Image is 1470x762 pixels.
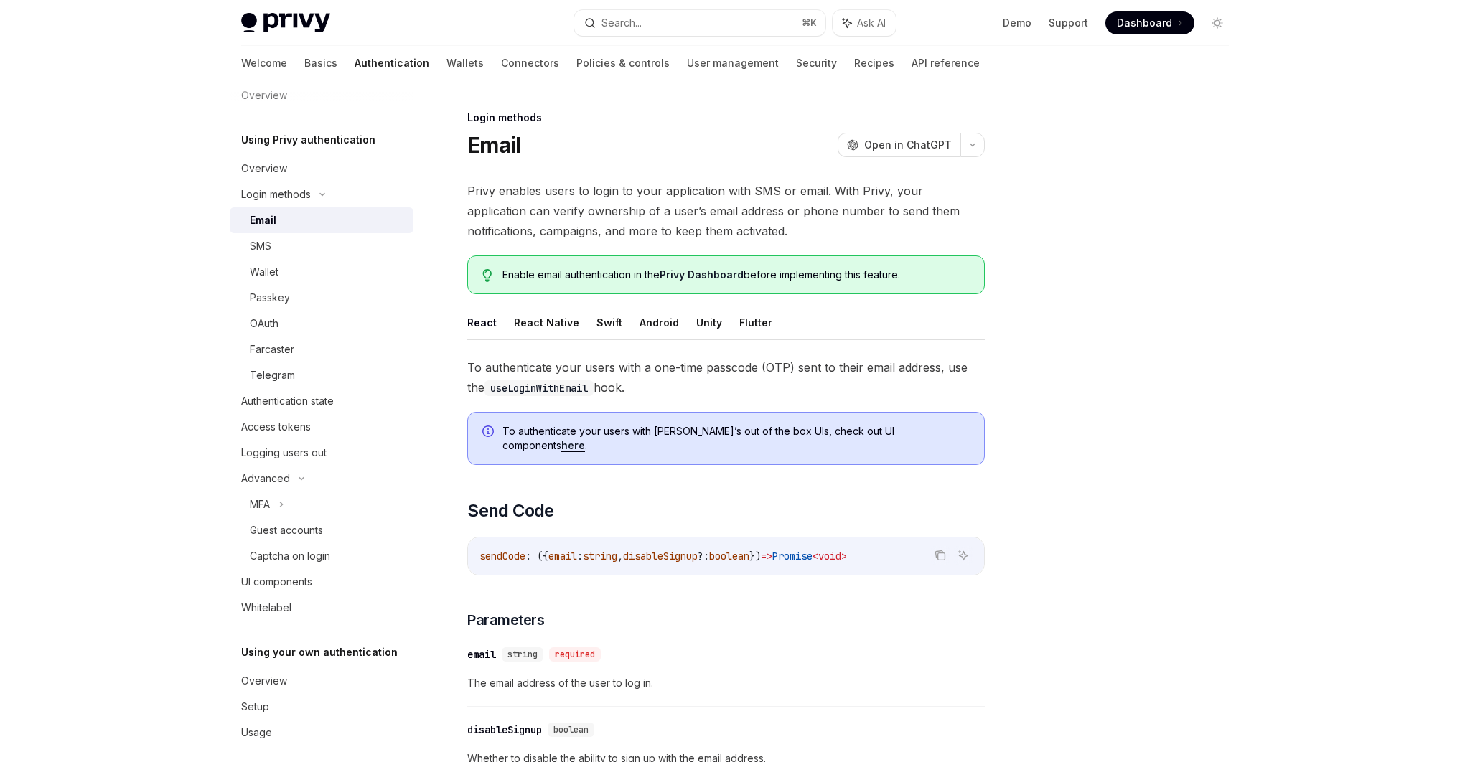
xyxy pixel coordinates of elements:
div: UI components [241,573,312,591]
span: Dashboard [1117,16,1172,30]
a: here [561,439,585,452]
a: Farcaster [230,337,413,362]
svg: Tip [482,269,492,282]
div: Usage [241,724,272,741]
a: Connectors [501,46,559,80]
button: Open in ChatGPT [838,133,960,157]
span: < [813,550,818,563]
span: Privy enables users to login to your application with SMS or email. With Privy, your application ... [467,181,985,241]
span: The email address of the user to log in. [467,674,985,692]
div: MFA [250,496,270,513]
span: ⌘ K [802,17,817,29]
a: OAuth [230,311,413,337]
div: Passkey [250,289,290,306]
button: Swift [596,306,622,339]
a: Passkey [230,285,413,311]
button: Android [640,306,679,339]
span: disableSignup [623,550,698,563]
img: light logo [241,13,330,33]
a: Usage [230,720,413,745]
button: React [467,306,497,339]
a: Privy Dashboard [660,268,744,281]
a: UI components [230,569,413,595]
div: Authentication state [241,392,334,410]
div: Overview [241,160,287,177]
span: Parameters [467,610,544,630]
div: Wallet [250,263,278,281]
a: Welcome [241,46,287,80]
span: email [548,550,577,563]
a: Telegram [230,362,413,388]
span: string [583,550,617,563]
a: Authentication [355,46,429,80]
a: Demo [1003,16,1031,30]
span: ?: [698,550,709,563]
h5: Using your own authentication [241,644,398,661]
div: Whitelabel [241,599,291,616]
a: Authentication state [230,388,413,414]
span: sendCode [479,550,525,563]
span: boolean [709,550,749,563]
a: API reference [912,46,980,80]
button: Ask AI [833,10,896,36]
svg: Info [482,425,497,440]
a: Wallet [230,259,413,285]
div: required [549,647,601,662]
div: Overview [241,672,287,690]
a: Whitelabel [230,595,413,621]
span: Ask AI [857,16,886,30]
button: React Native [514,306,579,339]
div: disableSignup [467,723,542,737]
span: > [841,550,847,563]
span: Enable email authentication in the before implementing this feature. [502,268,970,282]
h1: Email [467,132,520,158]
div: Guest accounts [250,522,323,539]
div: Captcha on login [250,547,330,565]
div: Telegram [250,367,295,384]
a: Guest accounts [230,517,413,543]
div: Farcaster [250,341,294,358]
span: }) [749,550,761,563]
a: Captcha on login [230,543,413,569]
a: Security [796,46,837,80]
span: To authenticate your users with [PERSON_NAME]’s out of the box UIs, check out UI components . [502,424,970,453]
div: SMS [250,237,271,255]
a: Policies & controls [576,46,670,80]
span: => [761,550,772,563]
button: Search...⌘K [574,10,825,36]
span: void [818,550,841,563]
span: : [577,550,583,563]
a: Overview [230,668,413,694]
h5: Using Privy authentication [241,131,375,149]
a: Recipes [854,46,894,80]
span: Open in ChatGPT [864,138,952,152]
span: string [507,649,538,660]
button: Copy the contents from the code block [931,546,950,565]
button: Unity [696,306,722,339]
div: Login methods [467,110,985,125]
div: Advanced [241,470,290,487]
a: User management [687,46,779,80]
span: To authenticate your users with a one-time passcode (OTP) sent to their email address, use the hook. [467,357,985,398]
div: Login methods [241,186,311,203]
div: email [467,647,496,662]
a: Email [230,207,413,233]
span: Promise [772,550,813,563]
a: Dashboard [1105,11,1194,34]
div: Email [250,212,276,229]
span: , [617,550,623,563]
button: Toggle dark mode [1206,11,1229,34]
div: OAuth [250,315,278,332]
span: Send Code [467,499,554,522]
a: Support [1049,16,1088,30]
button: Ask AI [954,546,973,565]
a: Wallets [446,46,484,80]
a: Access tokens [230,414,413,440]
a: Basics [304,46,337,80]
a: Overview [230,156,413,182]
a: SMS [230,233,413,259]
a: Logging users out [230,440,413,466]
div: Search... [601,14,642,32]
a: Setup [230,694,413,720]
div: Logging users out [241,444,327,461]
